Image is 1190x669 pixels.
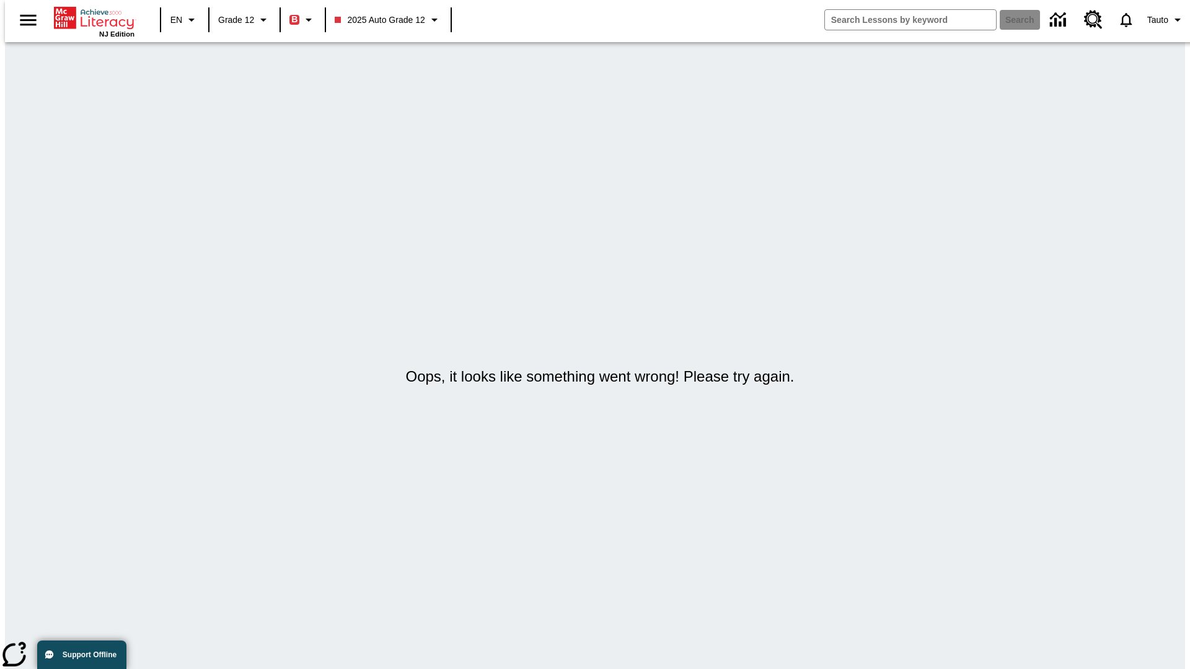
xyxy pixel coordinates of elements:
span: B [291,12,297,27]
span: NJ Edition [99,30,134,38]
div: Home [54,4,134,38]
button: Support Offline [37,641,126,669]
a: Data Center [1042,3,1077,37]
span: EN [170,14,182,27]
button: Class: 2025 Auto Grade 12, Select your class [330,9,446,31]
span: Support Offline [63,650,117,659]
span: Grade 12 [218,14,254,27]
button: Language: EN, Select a language [165,9,205,31]
a: Notifications [1110,4,1142,36]
button: Grade: Grade 12, Select a grade [213,9,276,31]
button: Profile/Settings [1142,9,1190,31]
span: Tauto [1147,14,1168,27]
button: Open side menu [10,2,46,38]
button: Boost Class color is red. Change class color [284,9,321,31]
h5: Oops, it looks like something went wrong! Please try again. [406,367,795,387]
a: Resource Center, Will open in new tab [1077,3,1110,37]
span: 2025 Auto Grade 12 [335,14,425,27]
input: search field [825,10,996,30]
